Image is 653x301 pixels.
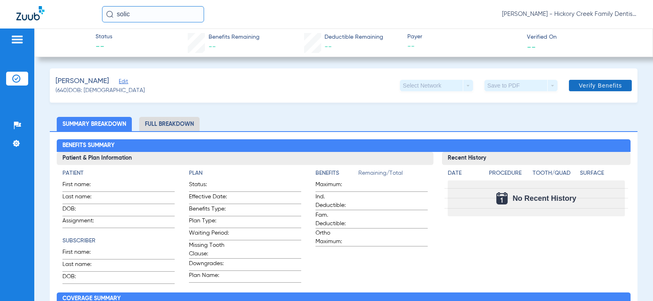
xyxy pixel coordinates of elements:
span: -- [209,43,216,51]
button: Verify Benefits [569,80,632,91]
span: Verify Benefits [579,82,622,89]
span: Assignment: [62,217,102,228]
span: Payer [407,33,520,41]
span: Edit [119,79,126,86]
span: Last name: [62,260,102,271]
span: Ind. Deductible: [315,193,355,210]
h4: Date [448,169,482,178]
span: Status: [189,180,229,191]
span: Plan Type: [189,217,229,228]
span: DOB: [62,205,102,216]
span: (640) DOB: [DEMOGRAPHIC_DATA] [56,86,145,95]
h4: Surface [580,169,624,178]
h4: Plan [189,169,301,178]
span: -- [324,43,332,51]
h4: Tooth/Quad [533,169,577,178]
span: [PERSON_NAME] [56,76,109,86]
span: First name: [62,248,102,259]
img: Calendar [496,192,508,204]
li: Summary Breakdown [57,117,132,131]
li: Full Breakdown [139,117,200,131]
h3: Recent History [442,152,630,165]
span: No Recent History [513,194,576,202]
img: Zuub Logo [16,6,44,20]
span: Deductible Remaining [324,33,383,42]
span: Last name: [62,193,102,204]
span: Benefits Type: [189,205,229,216]
span: Ortho Maximum: [315,229,355,246]
span: Downgrades: [189,259,229,270]
span: Maximum: [315,180,355,191]
app-breakdown-title: Date [448,169,482,180]
img: hamburger-icon [11,35,24,44]
span: Status [96,33,112,41]
app-breakdown-title: Benefits [315,169,358,180]
span: Benefits Remaining [209,33,260,42]
span: Waiting Period: [189,229,229,240]
span: Fam. Deductible: [315,211,355,228]
h4: Procedure [489,169,529,178]
span: Plan Name: [189,271,229,282]
app-breakdown-title: Procedure [489,169,529,180]
span: Remaining/Total [358,169,428,180]
input: Search for patients [102,6,204,22]
app-breakdown-title: Tooth/Quad [533,169,577,180]
img: Search Icon [106,11,113,18]
span: Effective Date: [189,193,229,204]
span: -- [407,42,520,52]
span: Missing Tooth Clause: [189,241,229,258]
span: [PERSON_NAME] - Hickory Creek Family Dentistry [502,10,637,18]
h2: Benefits Summary [57,139,630,152]
h4: Subscriber [62,237,175,245]
span: -- [96,42,112,53]
h4: Patient [62,169,175,178]
h4: Benefits [315,169,358,178]
span: First name: [62,180,102,191]
span: DOB: [62,272,102,283]
span: Verified On [527,33,640,42]
h3: Patient & Plan Information [57,152,433,165]
span: -- [527,42,536,51]
app-breakdown-title: Surface [580,169,624,180]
